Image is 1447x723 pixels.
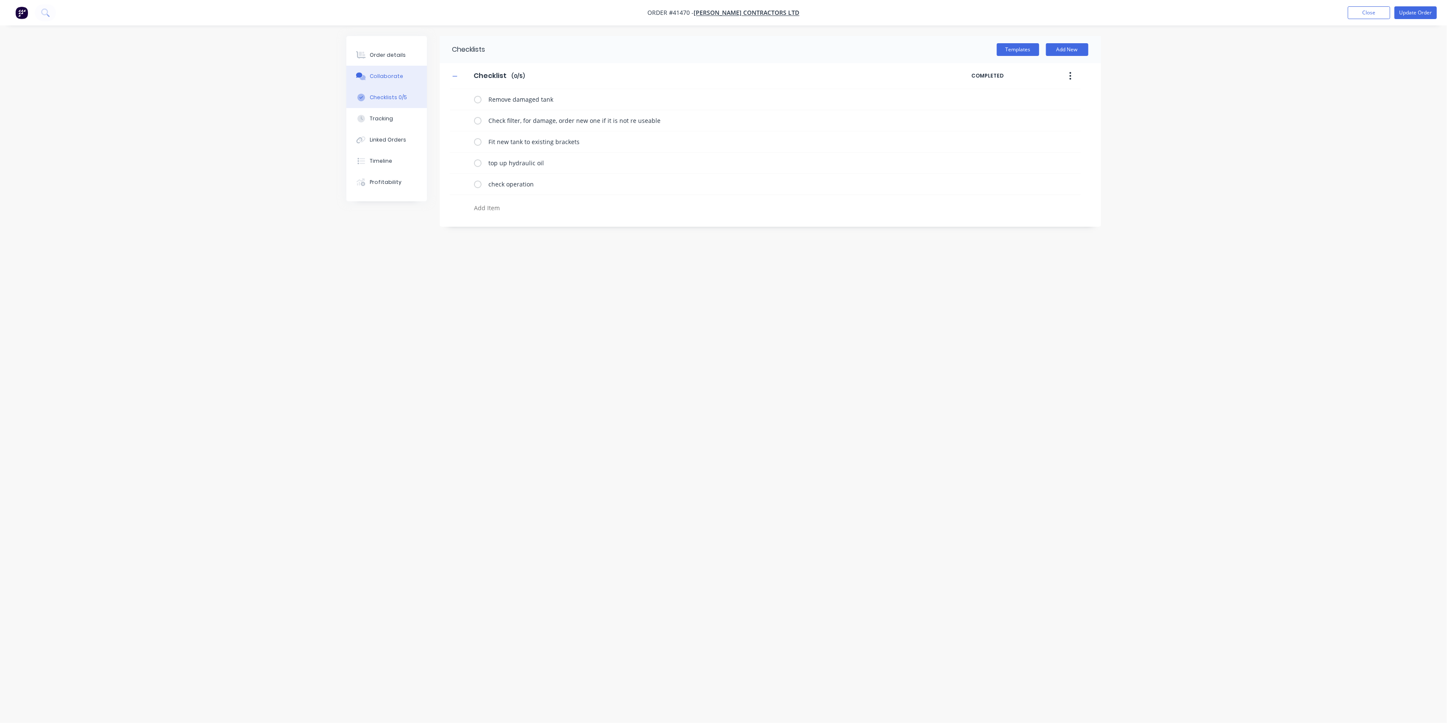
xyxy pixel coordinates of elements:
textarea: Check filter, for damage, order new one if it is not re useable [485,114,926,127]
input: Enter Checklist name [468,70,511,82]
img: Factory [15,6,28,19]
div: Timeline [370,157,392,165]
span: ( 0 / 5 ) [511,72,525,80]
div: Profitability [370,178,401,186]
button: Update Order [1394,6,1437,19]
textarea: Remove damaged tank [485,93,926,106]
div: Collaborate [370,72,403,80]
button: Templates [997,43,1039,56]
textarea: check operation [485,178,926,190]
div: Order details [370,51,406,59]
div: Tracking [370,115,393,122]
button: Profitability [346,172,427,193]
button: Close [1348,6,1390,19]
div: Checklists [440,36,485,63]
div: Linked Orders [370,136,406,144]
button: Timeline [346,150,427,172]
span: COMPLETED [971,72,1043,80]
button: Tracking [346,108,427,129]
button: Collaborate [346,66,427,87]
a: [PERSON_NAME] Contractors Ltd [694,9,800,17]
textarea: top up hydraulic oil [485,157,926,169]
button: Checklists 0/5 [346,87,427,108]
textarea: Fit new tank to existing brackets [485,136,926,148]
div: Checklists 0/5 [370,94,407,101]
button: Order details [346,44,427,66]
button: Linked Orders [346,129,427,150]
span: Order #41470 - [648,9,694,17]
button: Add New [1046,43,1088,56]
